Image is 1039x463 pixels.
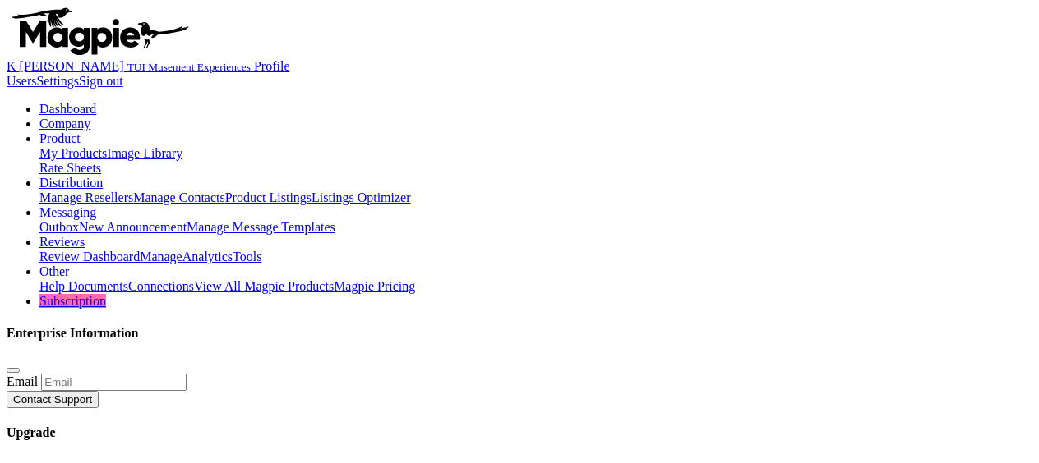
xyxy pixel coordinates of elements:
[39,131,81,145] a: Product
[39,279,128,293] a: Help Documents
[182,250,233,264] a: Analytics
[7,368,20,373] button: Close
[334,279,415,293] a: Magpie Pricing
[39,220,79,234] a: Outbox
[7,425,1032,440] h4: Upgrade
[7,74,36,88] a: Users
[7,391,99,408] button: Contact Support
[194,279,334,293] a: View All Magpie Products
[133,190,225,204] a: Manage Contacts
[233,250,261,264] a: Tools
[7,59,254,73] a: K [PERSON_NAME] TUI Musement Experiences
[107,146,182,160] a: Image Library
[7,7,192,56] img: logo-ab69f6fb50320c5b225c76a69d11143b.png
[39,235,85,249] a: Reviews
[39,117,90,131] a: Company
[36,74,79,88] a: Settings
[128,279,194,293] a: Connections
[39,264,69,278] a: Other
[39,146,107,160] a: My Products
[140,250,182,264] a: Manage
[7,374,38,388] label: Email
[39,102,96,116] a: Dashboard
[39,250,140,264] a: Review Dashboard
[39,176,103,190] a: Distribution
[7,59,16,73] span: K
[7,326,1032,341] h4: Enterprise Information
[312,190,410,204] a: Listings Optimizer
[41,374,187,391] input: Email
[39,190,133,204] a: Manage Resellers
[79,74,123,88] a: Sign out
[187,220,335,234] a: Manage Message Templates
[254,59,290,73] a: Profile
[39,205,96,219] a: Messaging
[127,61,251,73] small: TUI Musement Experiences
[39,161,101,175] a: Rate Sheets
[225,190,312,204] a: Product Listings
[39,294,106,308] a: Subscription
[79,220,187,234] a: New Announcement
[20,59,124,73] span: [PERSON_NAME]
